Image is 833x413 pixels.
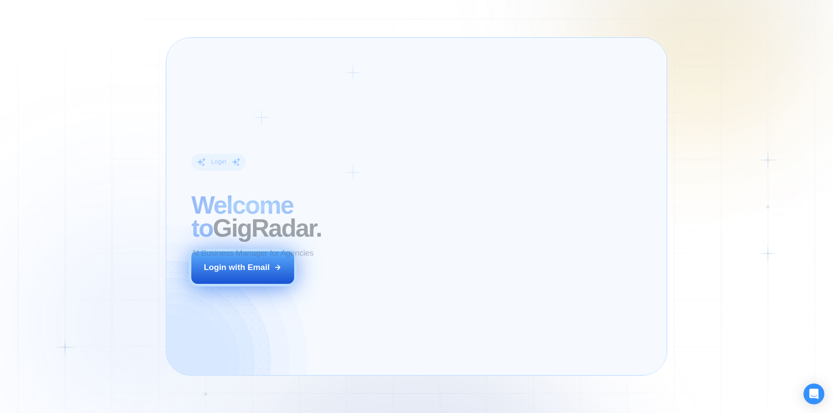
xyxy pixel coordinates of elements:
[803,384,824,404] div: Open Intercom Messenger
[211,158,226,166] div: Login
[204,262,270,273] div: Login with Email
[191,191,293,242] span: Welcome to
[191,248,314,259] p: AI Business Manager for Agencies
[191,194,407,240] h2: ‍ GigRadar.
[191,251,295,283] button: Login with Email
